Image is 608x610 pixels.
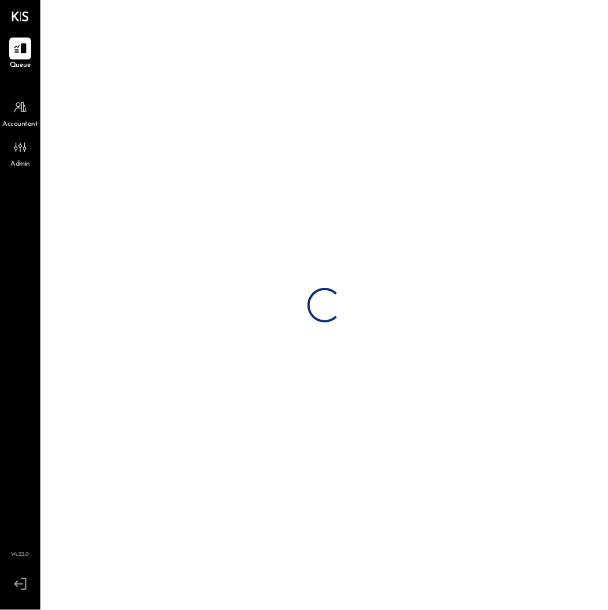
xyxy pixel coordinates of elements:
a: Accountant [1,96,40,130]
a: Admin [1,136,40,170]
span: Admin [10,159,30,170]
span: Queue [10,61,31,71]
a: Queue [1,38,40,71]
span: Accountant [3,119,38,130]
